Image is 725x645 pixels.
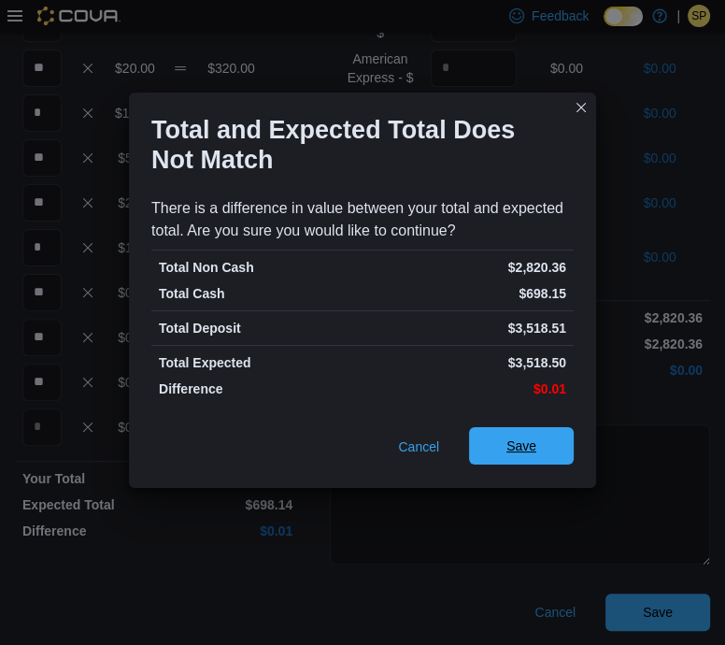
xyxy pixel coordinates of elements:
[159,380,359,398] p: Difference
[151,197,574,242] div: There is a difference in value between your total and expected total. Are you sure you would like...
[159,258,359,277] p: Total Non Cash
[570,96,592,119] button: Closes this modal window
[469,427,574,465] button: Save
[391,428,447,466] button: Cancel
[398,437,439,456] span: Cancel
[366,319,566,337] p: $3,518.51
[506,437,536,455] span: Save
[366,353,566,372] p: $3,518.50
[366,284,566,303] p: $698.15
[366,380,566,398] p: $0.01
[159,319,359,337] p: Total Deposit
[159,284,359,303] p: Total Cash
[159,353,359,372] p: Total Expected
[151,115,559,175] h1: Total and Expected Total Does Not Match
[366,258,566,277] p: $2,820.36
